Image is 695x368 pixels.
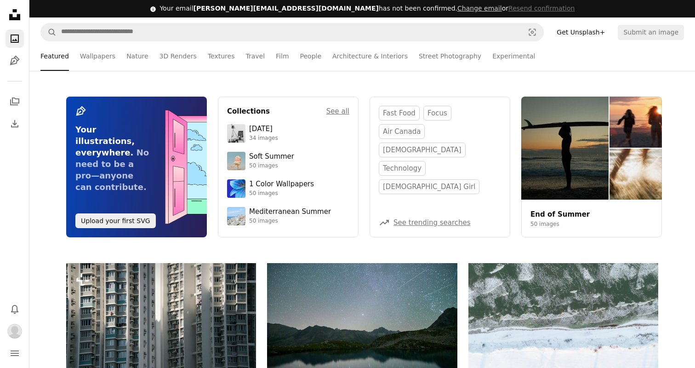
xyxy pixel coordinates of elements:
a: technology [379,161,426,176]
a: Mediterranean Summer50 images [227,207,349,225]
button: Menu [6,344,24,362]
button: Submit an image [618,25,684,40]
img: premium_photo-1749544311043-3a6a0c8d54af [227,152,245,170]
a: Download History [6,115,24,133]
a: See all [326,106,349,117]
button: Profile [6,322,24,340]
a: Illustrations [6,52,24,70]
a: Nature [126,41,148,71]
h4: Collections [227,106,270,117]
a: Snow covered landscape with frozen water [468,330,658,338]
div: 50 images [249,162,294,170]
span: or [457,5,575,12]
a: 1 Color Wallpapers50 images [227,179,349,198]
div: [DATE] [249,125,278,134]
div: Soft Summer [249,152,294,161]
button: Notifications [6,300,24,318]
a: Starry night sky over a calm mountain lake [267,322,457,330]
a: Street Photography [419,41,481,71]
a: Wallpapers [80,41,115,71]
div: 1 Color Wallpapers [249,180,314,189]
a: Experimental [492,41,535,71]
a: air canada [379,124,425,139]
img: photo-1682590564399-95f0109652fe [227,124,245,143]
button: Search Unsplash [41,23,57,41]
a: [DATE]34 images [227,124,349,143]
a: focus [423,106,451,121]
a: Home — Unsplash [6,6,24,26]
form: Find visuals sitewide [40,23,544,41]
a: Collections [6,92,24,111]
a: fast food [379,106,420,121]
a: End of Summer [530,210,590,218]
span: Your illustrations, everywhere. [75,125,135,157]
a: Soft Summer50 images [227,152,349,170]
button: Visual search [521,23,543,41]
a: Architecture & Interiors [332,41,408,71]
a: 3D Renders [160,41,197,71]
a: Travel [245,41,265,71]
img: premium_photo-1688045582333-c8b6961773e0 [227,179,245,198]
a: [DEMOGRAPHIC_DATA] girl [379,179,479,194]
button: Resend confirmation [508,4,575,13]
img: Avatar of user Leo Ancebú [7,324,22,339]
div: Your email has not been confirmed. [160,4,575,13]
a: [DEMOGRAPHIC_DATA] [379,143,466,157]
a: Film [276,41,289,71]
a: Photos [6,29,24,48]
a: Change email [457,5,502,12]
div: 34 images [249,135,278,142]
a: Textures [208,41,235,71]
a: People [300,41,322,71]
a: See trending searches [393,218,471,227]
img: premium_photo-1688410049290-d7394cc7d5df [227,207,245,225]
div: 50 images [249,190,314,197]
button: Upload your first SVG [75,213,156,228]
span: [PERSON_NAME][EMAIL_ADDRESS][DOMAIN_NAME] [194,5,379,12]
span: No need to be a pro—anyone can contribute. [75,148,149,192]
div: Mediterranean Summer [249,207,331,217]
a: Tall apartment buildings with many windows and balconies. [66,320,256,328]
a: Get Unsplash+ [551,25,610,40]
div: 50 images [249,218,331,225]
